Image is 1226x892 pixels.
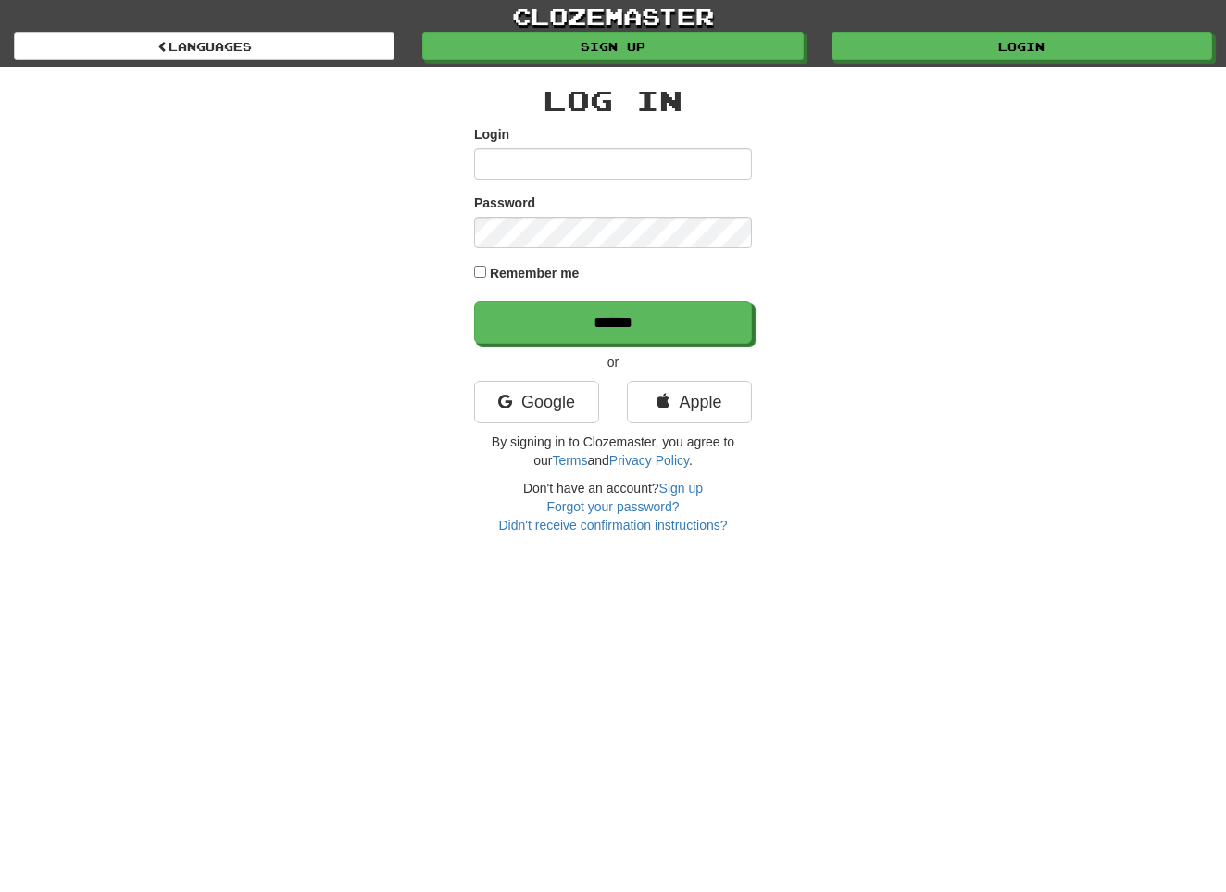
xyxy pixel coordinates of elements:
[474,479,752,534] div: Don't have an account?
[422,32,803,60] a: Sign up
[627,381,752,423] a: Apple
[546,499,679,514] a: Forgot your password?
[474,85,752,116] h2: Log In
[609,453,689,468] a: Privacy Policy
[490,264,580,283] label: Remember me
[552,453,587,468] a: Terms
[474,353,752,371] p: or
[14,32,394,60] a: Languages
[498,518,727,533] a: Didn't receive confirmation instructions?
[474,125,509,144] label: Login
[474,194,535,212] label: Password
[474,433,752,470] p: By signing in to Clozemaster, you agree to our and .
[659,481,703,496] a: Sign up
[474,381,599,423] a: Google
[832,32,1212,60] a: Login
